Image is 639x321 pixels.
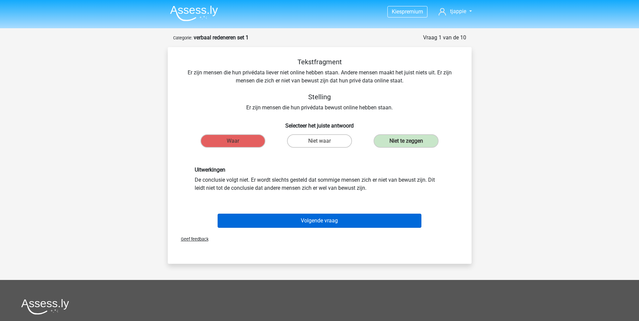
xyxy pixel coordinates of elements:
a: Kiespremium [388,7,427,16]
a: tjappie [436,7,474,15]
label: Waar [200,134,265,148]
div: Er zijn mensen die hun privédata liever niet online hebben staan. Andere mensen maakt het juist n... [179,58,461,112]
img: Assessly logo [21,299,69,315]
img: Assessly [170,5,218,21]
span: Geef feedback [175,237,209,242]
h6: Uitwerkingen [195,167,445,173]
h6: Selecteer het juiste antwoord [179,117,461,129]
div: Vraag 1 van de 10 [423,34,466,42]
label: Niet te zeggen [374,134,439,148]
small: Categorie: [173,35,192,40]
label: Niet waar [287,134,352,148]
h5: Tekstfragment [179,58,461,66]
span: Kies [392,8,402,15]
h5: Stelling [179,93,461,101]
div: De conclusie volgt niet. Er wordt slechts gesteld dat sommige mensen zich er niet van bewust zijn... [190,167,450,192]
span: tjappie [450,8,466,14]
strong: verbaal redeneren set 1 [194,34,249,41]
button: Volgende vraag [218,214,421,228]
span: premium [402,8,423,15]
